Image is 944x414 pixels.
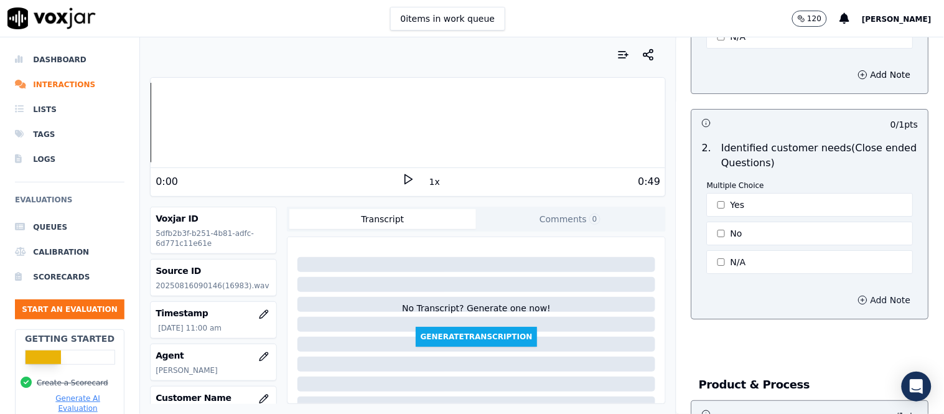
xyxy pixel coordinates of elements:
[156,365,271,375] p: [PERSON_NAME]
[851,291,918,309] button: Add Note
[156,212,271,225] h3: Voxjar ID
[862,11,944,26] button: [PERSON_NAME]
[722,141,918,171] p: Identified customer needs(Close ended Questions)
[156,281,271,291] p: 20250816090146(16983).wav
[156,174,178,189] div: 0:00
[902,372,932,402] div: Open Intercom Messenger
[697,141,716,171] p: 2 .
[884,380,922,393] p: 3 pts
[15,47,124,72] a: Dashboard
[15,122,124,147] a: Tags
[156,392,271,404] h3: Customer Name
[707,250,914,274] button: N/A
[416,327,538,347] button: GenerateTranscription
[476,209,663,229] button: Comments
[15,97,124,122] a: Lists
[792,11,840,27] button: 120
[427,173,442,191] button: 1x
[15,192,124,215] h6: Evaluations
[156,228,271,248] p: 5dfb2b3f-b251-4b81-adfc-6d771c11e61e
[402,302,551,327] div: No Transcript? Generate one now!
[15,215,124,240] a: Queues
[390,7,506,31] button: 0items in work queue
[37,378,108,388] button: Create a Scorecard
[156,265,271,277] h3: Source ID
[589,214,601,225] span: 0
[37,393,119,413] button: Generate AI Evaluation
[851,66,918,83] button: Add Note
[15,240,124,265] a: Calibration
[156,307,271,319] h3: Timestamp
[808,14,822,24] p: 120
[156,349,271,362] h3: Agent
[15,265,124,289] a: Scorecards
[25,332,114,345] h2: Getting Started
[638,174,660,189] div: 0:49
[862,15,932,24] span: [PERSON_NAME]
[891,118,918,131] p: 0 / 1 pts
[15,299,124,319] button: Start an Evaluation
[7,7,96,29] img: voxjar logo
[699,377,884,393] h3: Product & Process
[707,193,914,217] button: Yes
[707,181,914,191] p: Multiple Choice
[289,209,477,229] button: Transcript
[707,222,914,245] button: No
[792,11,828,27] button: 120
[15,72,124,97] a: Interactions
[15,147,124,172] a: Logs
[158,323,271,333] p: [DATE] 11:00 am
